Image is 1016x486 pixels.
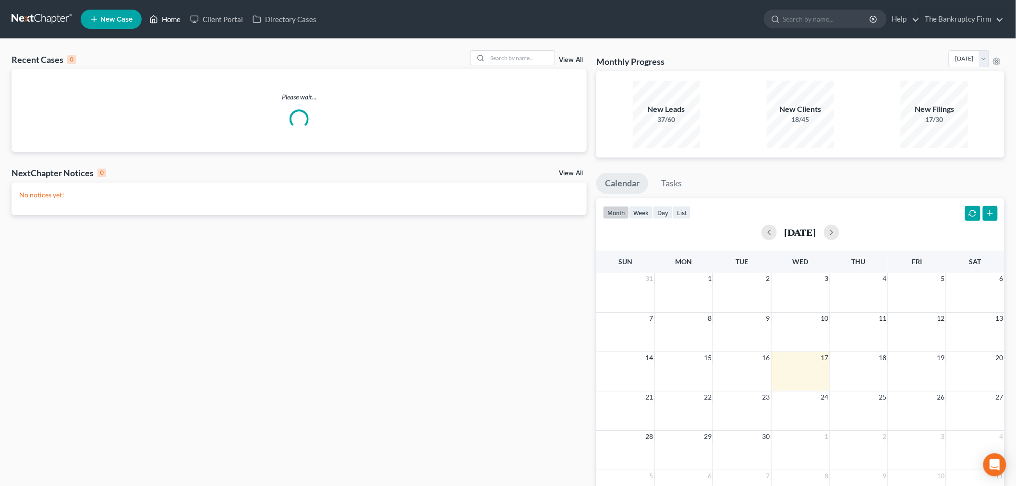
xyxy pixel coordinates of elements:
[645,273,654,284] span: 31
[887,11,919,28] a: Help
[912,257,922,266] span: Fri
[487,51,555,65] input: Search by name...
[97,169,106,177] div: 0
[820,352,829,364] span: 17
[878,391,888,403] span: 25
[995,391,1004,403] span: 27
[185,11,248,28] a: Client Portal
[703,352,713,364] span: 15
[823,273,829,284] span: 3
[762,431,771,442] span: 30
[936,313,946,324] span: 12
[559,170,583,177] a: View All
[676,257,692,266] span: Mon
[645,352,654,364] span: 14
[792,257,808,266] span: Wed
[920,11,1004,28] a: The Bankruptcy Firm
[823,431,829,442] span: 1
[969,257,981,266] span: Sat
[603,206,629,219] button: month
[19,190,579,200] p: No notices yet!
[936,470,946,482] span: 10
[765,313,771,324] span: 9
[783,10,871,28] input: Search by name...
[596,56,665,67] h3: Monthly Progress
[707,470,713,482] span: 6
[100,16,133,23] span: New Case
[596,173,648,194] a: Calendar
[901,115,968,124] div: 17/30
[999,431,1004,442] span: 4
[936,391,946,403] span: 26
[559,57,583,63] a: View All
[936,352,946,364] span: 19
[12,54,76,65] div: Recent Cases
[882,470,888,482] span: 9
[878,313,888,324] span: 11
[999,273,1004,284] span: 6
[649,313,654,324] span: 7
[882,273,888,284] span: 4
[878,352,888,364] span: 18
[762,391,771,403] span: 23
[12,167,106,179] div: NextChapter Notices
[649,470,654,482] span: 5
[145,11,185,28] a: Home
[767,104,834,115] div: New Clients
[645,391,654,403] span: 21
[882,431,888,442] span: 2
[767,115,834,124] div: 18/45
[762,352,771,364] span: 16
[629,206,653,219] button: week
[736,257,749,266] span: Tue
[12,92,587,102] p: Please wait...
[618,257,632,266] span: Sun
[707,273,713,284] span: 1
[995,352,1004,364] span: 20
[785,227,816,237] h2: [DATE]
[940,273,946,284] span: 5
[653,206,673,219] button: day
[673,206,691,219] button: list
[820,391,829,403] span: 24
[653,173,690,194] a: Tasks
[765,273,771,284] span: 2
[765,470,771,482] span: 7
[703,431,713,442] span: 29
[707,313,713,324] span: 8
[983,453,1006,476] div: Open Intercom Messenger
[852,257,866,266] span: Thu
[703,391,713,403] span: 22
[901,104,968,115] div: New Filings
[67,55,76,64] div: 0
[633,104,700,115] div: New Leads
[820,313,829,324] span: 10
[940,431,946,442] span: 3
[995,313,1004,324] span: 13
[248,11,321,28] a: Directory Cases
[633,115,700,124] div: 37/60
[823,470,829,482] span: 8
[645,431,654,442] span: 28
